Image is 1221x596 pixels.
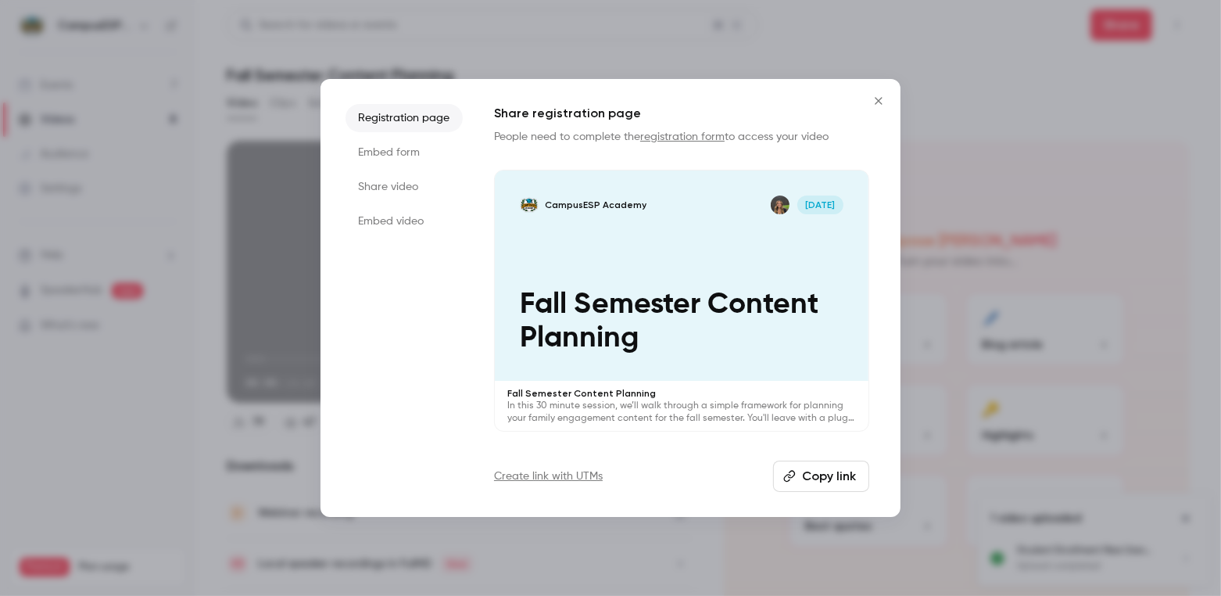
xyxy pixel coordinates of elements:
[494,129,869,145] p: People need to complete the to access your video
[346,207,463,235] li: Embed video
[346,104,463,132] li: Registration page
[507,387,856,400] p: Fall Semester Content Planning
[494,469,603,484] a: Create link with UTMs
[507,400,856,425] p: In this 30 minute session, we’ll walk through a simple framework for planning your family engagem...
[797,196,843,214] span: [DATE]
[494,170,869,432] a: Fall Semester Content PlanningCampusESP AcademyMira Gandhi[DATE]Fall Semester Content PlanningFal...
[863,85,894,117] button: Close
[494,104,869,123] h1: Share registration page
[771,196,790,214] img: Mira Gandhi
[520,196,539,214] img: Fall Semester Content Planning
[520,288,843,356] p: Fall Semester Content Planning
[545,199,646,211] p: CampusESP Academy
[640,131,725,142] a: registration form
[346,138,463,167] li: Embed form
[773,461,869,492] button: Copy link
[346,173,463,201] li: Share video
